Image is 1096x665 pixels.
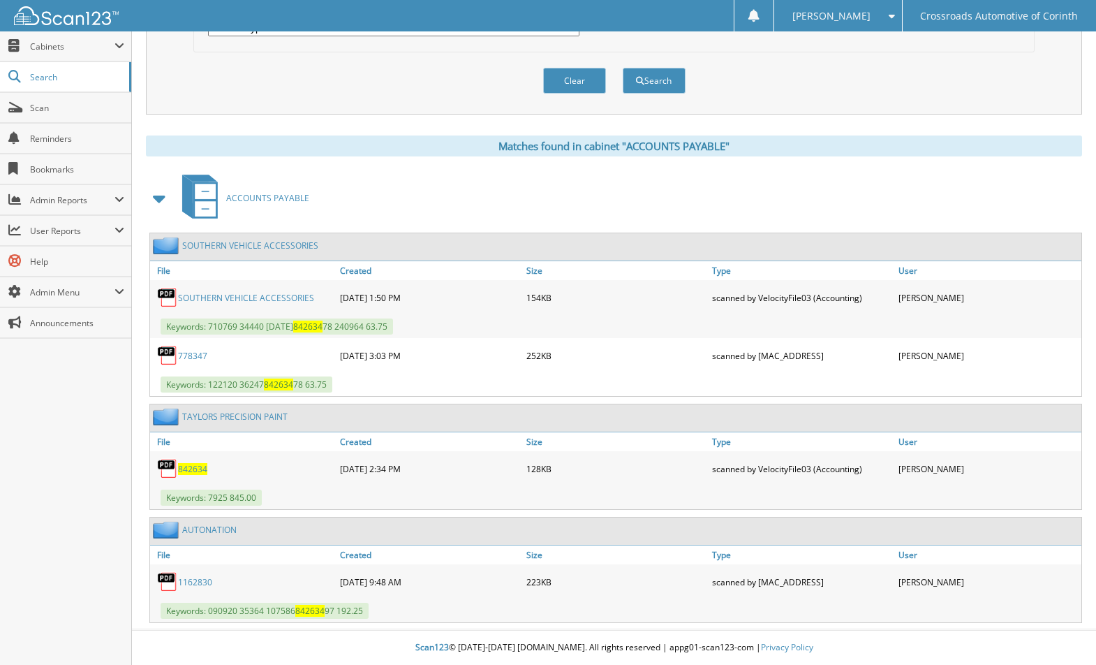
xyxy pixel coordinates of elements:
[153,237,182,254] img: folder2.png
[14,6,119,25] img: scan123-logo-white.svg
[792,12,871,20] span: [PERSON_NAME]
[709,342,895,370] div: scanned by [MAC_ADDRESS]
[178,350,207,362] a: 778347
[415,641,449,653] span: Scan123
[295,605,325,617] span: 842634
[709,568,895,596] div: scanned by [MAC_ADDRESS]
[709,546,895,564] a: Type
[153,521,182,539] img: folder2.png
[30,102,124,114] span: Scan
[174,170,309,226] a: ACCOUNTS PAYABLE
[30,163,124,175] span: Bookmarks
[30,194,114,206] span: Admin Reports
[161,319,393,335] span: Keywords: 710769 34440 [DATE] 78 240964 63.75
[709,455,895,483] div: scanned by VelocityFile03 (Accounting)
[182,240,318,251] a: SOUTHERN VEHICLE ACCESSORIES
[132,631,1096,665] div: © [DATE]-[DATE] [DOMAIN_NAME]. All rights reserved | appg01-scan123-com |
[523,546,709,564] a: Size
[30,133,124,145] span: Reminders
[895,568,1081,596] div: [PERSON_NAME]
[895,261,1081,280] a: User
[523,261,709,280] a: Size
[709,432,895,451] a: Type
[336,342,523,370] div: [DATE] 3:03 PM
[523,342,709,370] div: 252KB
[157,345,178,366] img: PDF.png
[150,432,336,451] a: File
[336,455,523,483] div: [DATE] 2:34 PM
[150,546,336,564] a: File
[30,317,124,329] span: Announcements
[336,284,523,312] div: [DATE] 1:50 PM
[761,641,813,653] a: Privacy Policy
[161,603,369,619] span: Keywords: 090920 35364 107586 97 192.25
[336,261,523,280] a: Created
[157,571,178,592] img: PDF.png
[178,463,207,475] a: 842634
[161,377,332,393] span: Keywords: 122120 36247 78 63.75
[895,432,1081,451] a: User
[895,284,1081,312] div: [PERSON_NAME]
[146,136,1082,156] div: Matches found in cabinet "ACCOUNTS PAYABLE"
[709,284,895,312] div: scanned by VelocityFile03 (Accounting)
[1026,598,1096,665] iframe: Chat Widget
[895,342,1081,370] div: [PERSON_NAME]
[157,287,178,308] img: PDF.png
[336,568,523,596] div: [DATE] 9:48 AM
[336,432,523,451] a: Created
[157,458,178,479] img: PDF.png
[523,432,709,451] a: Size
[150,261,336,280] a: File
[709,261,895,280] a: Type
[523,455,709,483] div: 128KB
[623,68,686,94] button: Search
[523,284,709,312] div: 154KB
[895,546,1081,564] a: User
[30,286,114,298] span: Admin Menu
[264,379,293,390] span: 842634
[182,524,237,536] a: AUTONATION
[336,546,523,564] a: Created
[153,408,182,425] img: folder2.png
[543,68,606,94] button: Clear
[895,455,1081,483] div: [PERSON_NAME]
[182,411,288,423] a: TAYLORS PRECISION PAINT
[30,225,114,237] span: User Reports
[178,576,212,588] a: 1162830
[523,568,709,596] div: 223KB
[178,292,314,304] a: SOUTHERN VEHICLE ACCESSORIES
[161,490,262,506] span: Keywords: 7925 845.00
[30,41,114,52] span: Cabinets
[30,256,124,268] span: Help
[226,192,309,204] span: ACCOUNTS PAYABLE
[293,321,323,332] span: 842634
[920,12,1078,20] span: Crossroads Automotive of Corinth
[30,71,122,83] span: Search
